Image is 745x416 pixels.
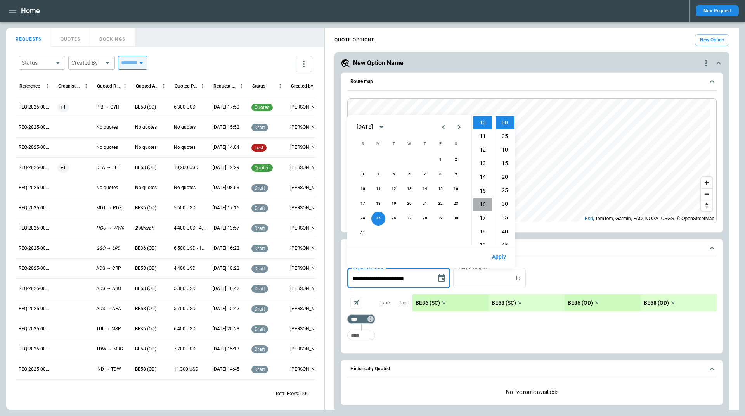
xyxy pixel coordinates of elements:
[253,266,267,271] span: draft
[356,167,370,181] button: 3
[174,366,198,373] p: 11,300 USD
[174,265,196,272] p: 4,400 USD
[275,390,299,397] p: Total Rows:
[433,167,447,181] button: 8
[496,157,514,170] li: 15 minutes
[290,346,323,352] p: Allen Maki
[473,143,492,156] li: 12 hours
[96,245,120,252] p: GSO → LRD
[296,56,312,72] button: more
[96,285,121,292] p: ADS → ABQ
[418,212,432,226] button: 28
[290,104,323,110] p: Allen Maki
[135,306,156,312] p: BE58 (OD)
[135,185,157,191] p: No quotes
[175,83,198,89] div: Quoted Price
[19,265,51,272] p: REQ-2025-000250
[253,165,271,171] span: quoted
[357,124,373,130] div: [DATE]
[253,226,267,231] span: draft
[135,225,154,231] p: 2 Aircraft
[213,185,239,191] p: 08/22/2025 08:03
[473,157,492,170] li: 13 hours
[347,383,717,402] p: No live route available
[19,164,51,171] p: REQ-2025-000255
[213,225,239,231] p: 08/13/2025 13:57
[22,59,53,67] div: Status
[290,285,323,292] p: Allen Maki
[375,121,388,133] button: calendar view is open, switch to year view
[449,167,463,181] button: 9
[379,300,390,306] p: Type
[433,197,447,211] button: 22
[81,81,91,91] button: Organisation column menu
[174,164,198,171] p: 10,200 USD
[433,212,447,226] button: 29
[702,59,711,68] div: quote-option-actions
[695,34,729,46] button: New Option
[19,225,51,231] p: REQ-2025-000252
[96,144,118,151] p: No quotes
[402,182,416,196] button: 13
[19,366,51,373] p: REQ-2025-000245
[213,245,239,252] p: 08/04/2025 16:22
[356,226,370,240] button: 31
[135,164,156,171] p: BE58 (OD)
[19,83,40,89] div: Reference
[19,124,51,131] p: REQ-2025-000257
[58,83,81,89] div: Organisation
[433,153,447,167] button: 1
[71,59,102,67] div: Created By
[350,79,373,84] h6: Route map
[348,99,710,223] canvas: Map
[253,326,267,332] span: draft
[449,182,463,196] button: 16
[57,97,69,117] span: +1
[433,136,447,152] span: Friday
[473,239,492,252] li: 19 hours
[387,136,401,152] span: Tuesday
[350,297,362,309] span: Aircraft selection
[253,367,267,372] span: draft
[174,285,196,292] p: 5,300 USD
[473,225,492,238] li: 18 hours
[19,306,51,312] p: REQ-2025-000248
[568,300,593,306] p: BE36 (OD)
[253,246,267,251] span: draft
[213,285,239,292] p: 07/31/2025 16:42
[96,366,121,373] p: IND → TDW
[213,326,239,332] p: 07/28/2025 20:28
[371,197,385,211] button: 18
[353,59,404,67] h5: New Option Name
[412,294,717,311] div: scrollable content
[371,182,385,196] button: 11
[371,136,385,152] span: Monday
[399,300,407,306] p: Taxi
[96,265,121,272] p: ADS → CRP
[325,31,739,414] div: scrollable content
[96,104,120,110] p: PIB → GYH
[496,239,514,252] li: 45 minutes
[96,164,120,171] p: DPA → ELP
[135,245,156,252] p: BE36 (OD)
[402,212,416,226] button: 27
[492,300,516,306] p: BE58 (SC)
[236,81,246,91] button: Request Created At (UTC-05:00) column menu
[473,212,492,224] li: 17 hours
[644,300,669,306] p: BE58 (OD)
[290,306,323,312] p: Allen Maki
[585,216,593,221] a: Esri
[290,185,323,191] p: Ben Gundermann
[290,205,323,211] p: Allen Maki
[472,115,494,245] ul: Select hours
[371,212,385,226] button: 25
[42,81,52,91] button: Reference column menu
[701,188,712,200] button: Zoom out
[290,326,323,332] p: George O'Bryan
[213,124,239,131] p: 08/22/2025 15:52
[701,200,712,211] button: Reset bearing to north
[96,185,118,191] p: No quotes
[19,285,51,292] p: REQ-2025-000249
[57,158,69,178] span: +1
[301,390,309,397] p: 100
